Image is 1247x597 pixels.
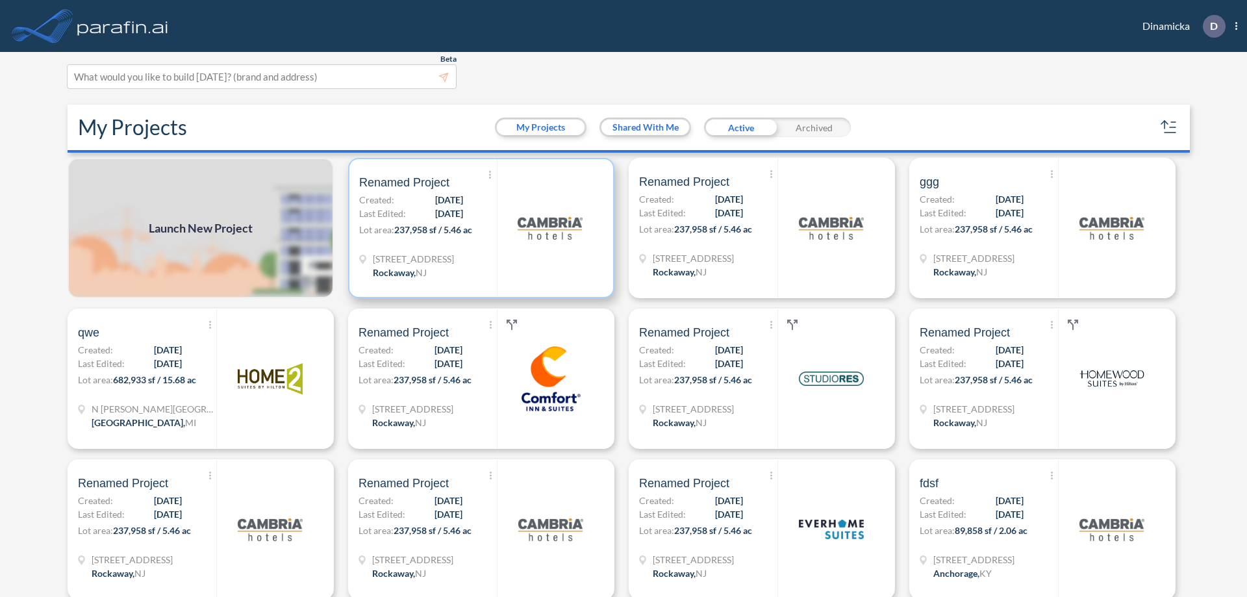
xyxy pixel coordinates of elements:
[996,192,1024,206] span: [DATE]
[435,357,462,370] span: [DATE]
[674,525,752,536] span: 237,958 sf / 5.46 ac
[601,120,689,135] button: Shared With Me
[394,374,472,385] span: 237,958 sf / 5.46 ac
[715,192,743,206] span: [DATE]
[653,251,734,265] span: 321 Mt Hope Ave
[359,525,394,536] span: Lot area:
[359,494,394,507] span: Created:
[435,343,462,357] span: [DATE]
[996,343,1024,357] span: [DATE]
[78,115,187,140] h2: My Projects
[933,402,1014,416] span: 321 Mt Hope Ave
[653,266,696,277] span: Rockaway ,
[372,553,453,566] span: 321 Mt Hope Ave
[639,174,729,190] span: Renamed Project
[696,568,707,579] span: NJ
[185,417,196,428] span: MI
[359,325,449,340] span: Renamed Project
[359,193,394,207] span: Created:
[78,476,168,491] span: Renamed Project
[372,568,415,579] span: Rockaway ,
[674,374,752,385] span: 237,958 sf / 5.46 ac
[715,206,743,220] span: [DATE]
[639,325,729,340] span: Renamed Project
[154,357,182,370] span: [DATE]
[653,402,734,416] span: 321 Mt Hope Ave
[715,507,743,521] span: [DATE]
[920,357,966,370] span: Last Edited:
[639,494,674,507] span: Created:
[653,553,734,566] span: 321 Mt Hope Ave
[359,357,405,370] span: Last Edited:
[674,223,752,235] span: 237,958 sf / 5.46 ac
[154,494,182,507] span: [DATE]
[359,224,394,235] span: Lot area:
[933,568,979,579] span: Anchorage ,
[639,192,674,206] span: Created:
[1079,346,1144,411] img: logo
[639,525,674,536] span: Lot area:
[435,207,463,220] span: [DATE]
[518,497,583,562] img: logo
[920,343,955,357] span: Created:
[78,343,113,357] span: Created:
[92,402,215,416] span: N Wyndham Hill Dr NE
[639,374,674,385] span: Lot area:
[715,494,743,507] span: [DATE]
[976,266,987,277] span: NJ
[394,224,472,235] span: 237,958 sf / 5.46 ac
[372,402,453,416] span: 321 Mt Hope Ave
[933,251,1014,265] span: 321 Mt Hope Ave
[955,374,1033,385] span: 237,958 sf / 5.46 ac
[933,553,1014,566] span: 1899 Evergreen Rd
[68,158,334,298] a: Launch New Project
[75,13,171,39] img: logo
[373,252,454,266] span: 321 Mt Hope Ave
[415,568,426,579] span: NJ
[639,507,686,521] span: Last Edited:
[415,417,426,428] span: NJ
[996,494,1024,507] span: [DATE]
[653,417,696,428] span: Rockaway ,
[799,196,864,260] img: logo
[920,206,966,220] span: Last Edited:
[373,266,427,279] div: Rockaway, NJ
[149,220,253,237] span: Launch New Project
[933,266,976,277] span: Rockaway ,
[715,357,743,370] span: [DATE]
[78,357,125,370] span: Last Edited:
[238,497,303,562] img: logo
[639,343,674,357] span: Created:
[933,417,976,428] span: Rockaway ,
[518,196,583,260] img: logo
[799,346,864,411] img: logo
[435,494,462,507] span: [DATE]
[1079,196,1144,260] img: logo
[134,568,145,579] span: NJ
[1210,20,1218,32] p: D
[920,525,955,536] span: Lot area:
[92,568,134,579] span: Rockaway ,
[154,343,182,357] span: [DATE]
[933,566,992,580] div: Anchorage, KY
[435,193,463,207] span: [DATE]
[920,476,938,491] span: fdsf
[435,507,462,521] span: [DATE]
[777,118,851,137] div: Archived
[920,192,955,206] span: Created:
[1123,15,1237,38] div: Dinamicka
[238,346,303,411] img: logo
[715,343,743,357] span: [DATE]
[113,374,196,385] span: 682,933 sf / 15.68 ac
[933,416,987,429] div: Rockaway, NJ
[920,174,939,190] span: ggg
[799,497,864,562] img: logo
[372,417,415,428] span: Rockaway ,
[113,525,191,536] span: 237,958 sf / 5.46 ac
[359,507,405,521] span: Last Edited:
[704,118,777,137] div: Active
[68,158,334,298] img: add
[696,417,707,428] span: NJ
[996,507,1024,521] span: [DATE]
[372,416,426,429] div: Rockaway, NJ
